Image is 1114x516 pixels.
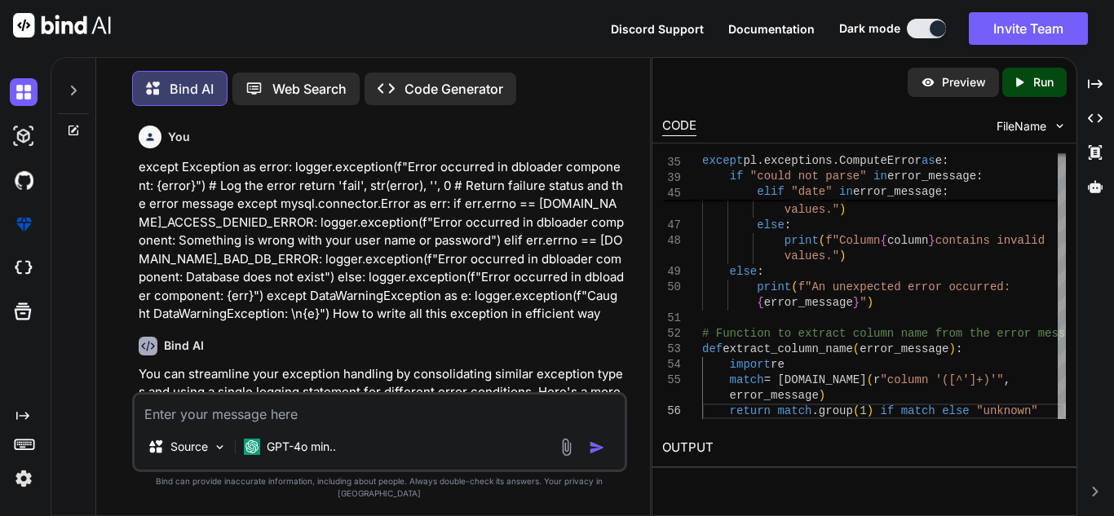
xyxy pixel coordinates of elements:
[935,234,1045,247] span: contains invalid
[853,296,860,309] span: }
[887,234,928,247] span: column
[702,154,743,167] span: except
[819,234,825,247] span: (
[839,249,846,262] span: )
[867,296,873,309] span: )
[757,280,791,293] span: print
[1045,327,1085,340] span: essage
[867,373,873,386] span: (
[730,170,744,183] span: if
[764,373,867,386] span: = [DOMAIN_NAME]
[935,154,942,167] span: e
[819,389,825,402] span: )
[825,187,880,201] span: f"Column
[10,78,38,106] img: darkChat
[880,187,886,201] span: {
[662,218,681,233] div: 47
[10,210,38,238] img: premium
[976,404,1038,417] span: "unknown"
[785,234,819,247] span: print
[662,117,696,136] div: CODE
[777,404,811,417] span: match
[730,404,771,417] span: return
[662,342,681,357] div: 53
[771,358,785,371] span: re
[757,265,763,278] span: :
[662,404,681,419] div: 56
[785,249,839,262] span: values."
[728,20,815,37] button: Documentation
[798,280,1010,293] span: f"An unexpected error occurred:
[839,185,853,198] span: in
[170,439,208,455] p: Source
[652,429,1076,467] h2: OUTPUT
[757,296,763,309] span: {
[887,170,976,183] span: error_message
[881,404,895,417] span: if
[873,373,880,386] span: r
[860,342,948,355] span: error_message
[922,154,935,167] span: as
[1004,373,1010,386] span: ,
[244,439,260,455] img: GPT-4o mini
[139,158,624,324] p: except Exception as error: logger.exception(f"Error occurred in dbloader component: {error}") # L...
[662,264,681,280] div: 49
[168,129,190,145] h6: You
[702,342,723,355] span: def
[880,234,886,247] span: {
[825,234,880,247] span: f"Column
[662,233,681,249] div: 48
[730,265,758,278] span: else
[785,187,819,201] span: print
[839,203,846,216] span: )
[901,404,935,417] span: match
[170,79,214,99] p: Bind AI
[611,22,704,36] span: Discord Support
[662,311,681,326] div: 51
[860,296,866,309] span: "
[702,327,1045,340] span: # Function to extract column name from the error m
[10,166,38,194] img: githubDark
[928,187,935,201] span: }
[853,404,860,417] span: (
[662,155,681,170] span: 35
[662,326,681,342] div: 52
[757,185,785,198] span: elif
[589,439,605,456] img: icon
[730,358,771,371] span: import
[860,404,866,417] span: 1
[662,373,681,388] div: 55
[969,12,1088,45] button: Invite Team
[839,20,900,37] span: Dark mode
[785,203,839,216] span: values."
[997,118,1046,135] span: FileName
[10,254,38,282] img: cloudideIcon
[785,218,791,232] span: :
[935,187,1052,201] span: contains non-date
[557,438,576,456] img: attachment
[10,122,38,150] img: darkAi-studio
[611,20,704,37] button: Discord Support
[662,357,681,373] div: 54
[730,389,819,402] span: error_message
[791,280,798,293] span: (
[791,185,832,198] span: "date"
[750,170,867,183] span: "could not parse"
[873,170,887,183] span: in
[819,187,825,201] span: (
[921,75,935,90] img: preview
[942,404,970,417] span: else
[730,373,764,386] span: match
[132,475,627,500] p: Bind can provide inaccurate information, including about people. Always double-check its answers....
[976,170,983,183] span: :
[723,342,853,355] span: extract_column_name
[811,404,852,417] span: .group
[662,280,681,295] div: 50
[662,170,681,186] span: 39
[928,234,935,247] span: }
[213,440,227,454] img: Pick Models
[404,79,503,99] p: Code Generator
[272,79,347,99] p: Web Search
[853,185,942,198] span: error_message
[942,74,986,90] p: Preview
